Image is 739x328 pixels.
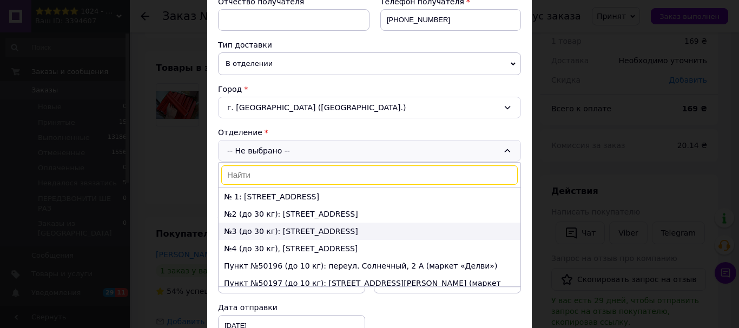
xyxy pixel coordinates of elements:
[219,257,520,275] li: Пункт №50196 (до 10 кг): переул. Солнечный, 2 А (маркет «Делви»)
[221,165,518,185] input: Найти
[218,97,521,118] div: г. [GEOGRAPHIC_DATA] ([GEOGRAPHIC_DATA].)
[218,140,521,162] div: -- Не выбрано --
[218,41,272,49] span: Тип доставки
[218,302,365,313] div: Дата отправки
[219,240,520,257] li: №4 (до 30 кг), [STREET_ADDRESS]
[219,205,520,223] li: №2 (до 30 кг): [STREET_ADDRESS]
[219,275,520,304] li: Пункт №50197 (до 10 кг): [STREET_ADDRESS][PERSON_NAME] (маркет «Делви»)
[380,9,521,31] input: +380
[218,52,521,75] span: В отделении
[218,84,521,95] div: Город
[218,127,521,138] div: Отделение
[219,223,520,240] li: №3 (до 30 кг): [STREET_ADDRESS]
[219,188,520,205] li: № 1: [STREET_ADDRESS]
